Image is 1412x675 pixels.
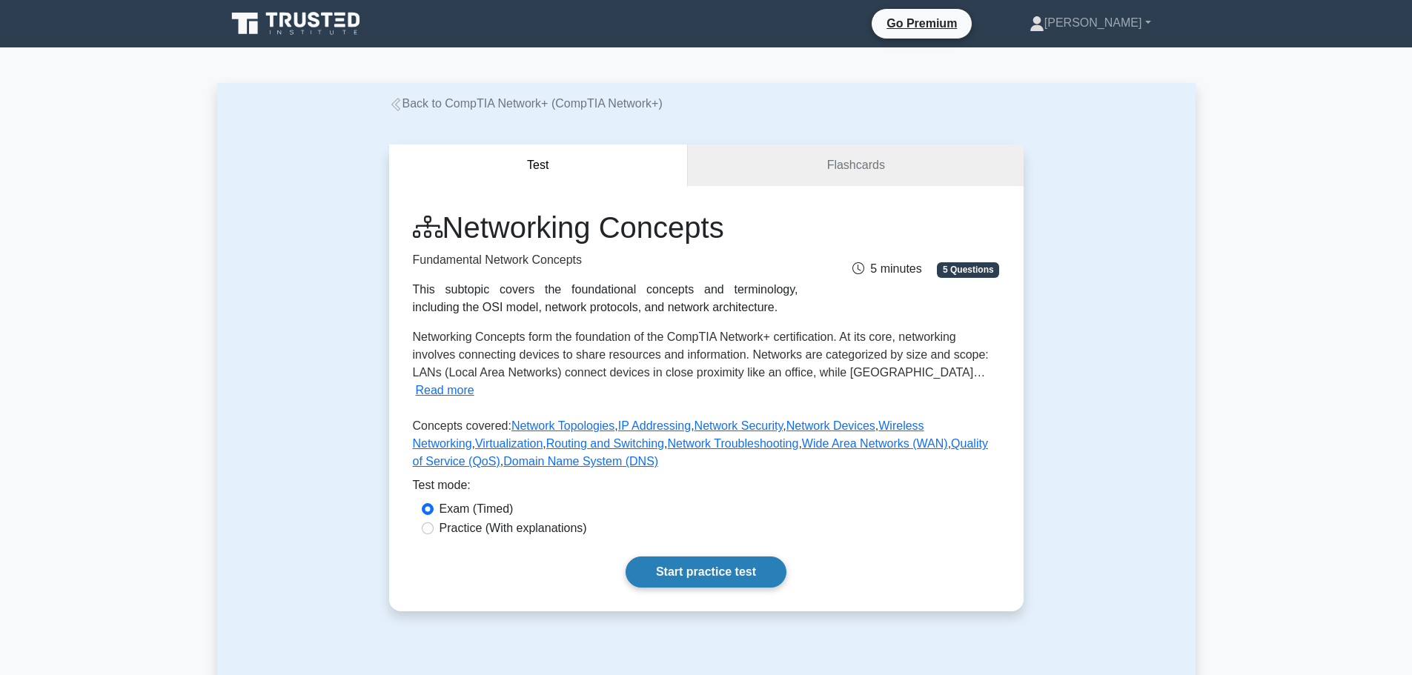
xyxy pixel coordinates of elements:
a: [PERSON_NAME] [994,8,1187,38]
div: This subtopic covers the foundational concepts and terminology, including the OSI model, network ... [413,281,798,316]
div: Test mode: [413,476,1000,500]
a: Network Topologies [511,419,614,432]
button: Test [389,144,689,187]
a: Network Devices [786,419,875,432]
span: Networking Concepts form the foundation of the CompTIA Network+ certification. At its core, netwo... [413,330,989,379]
a: Wide Area Networks (WAN) [802,437,948,450]
button: Read more [416,382,474,399]
a: Start practice test [626,556,786,588]
a: Back to CompTIA Network+ (CompTIA Network+) [389,97,663,110]
a: Flashcards [688,144,1023,187]
a: Domain Name System (DNS) [503,455,658,468]
a: IP Addressing [618,419,691,432]
span: 5 Questions [937,262,999,277]
a: Virtualization [475,437,543,450]
p: Concepts covered: , , , , , , , , , , [413,417,1000,476]
a: Network Security [695,419,783,432]
h1: Networking Concepts [413,210,798,245]
label: Practice (With explanations) [440,519,587,537]
p: Fundamental Network Concepts [413,251,798,269]
label: Exam (Timed) [440,500,514,518]
span: 5 minutes [852,262,921,275]
a: Routing and Switching [546,437,664,450]
a: Network Troubleshooting [667,437,798,450]
a: Go Premium [878,14,966,33]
